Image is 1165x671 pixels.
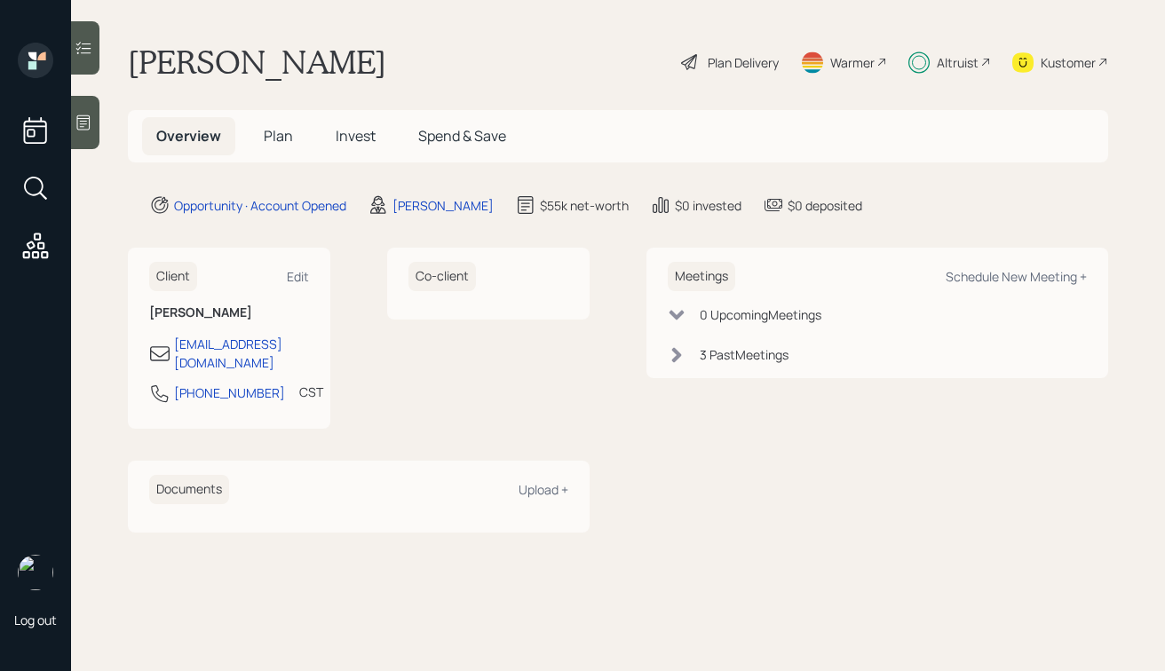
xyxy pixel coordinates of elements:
[788,196,862,215] div: $0 deposited
[174,196,346,215] div: Opportunity · Account Opened
[946,268,1087,285] div: Schedule New Meeting +
[18,555,53,590] img: robby-grisanti-headshot.png
[299,383,323,401] div: CST
[418,126,506,146] span: Spend & Save
[708,53,779,72] div: Plan Delivery
[264,126,293,146] span: Plan
[149,262,197,291] h6: Client
[156,126,221,146] span: Overview
[128,43,386,82] h1: [PERSON_NAME]
[287,268,309,285] div: Edit
[149,305,309,320] h6: [PERSON_NAME]
[937,53,979,72] div: Altruist
[174,383,285,402] div: [PHONE_NUMBER]
[668,262,735,291] h6: Meetings
[336,126,376,146] span: Invest
[700,305,821,324] div: 0 Upcoming Meeting s
[408,262,476,291] h6: Co-client
[830,53,875,72] div: Warmer
[174,335,309,372] div: [EMAIL_ADDRESS][DOMAIN_NAME]
[540,196,629,215] div: $55k net-worth
[700,345,789,364] div: 3 Past Meeting s
[149,475,229,504] h6: Documents
[519,481,568,498] div: Upload +
[675,196,741,215] div: $0 invested
[14,612,57,628] div: Log out
[1041,53,1096,72] div: Kustomer
[392,196,494,215] div: [PERSON_NAME]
